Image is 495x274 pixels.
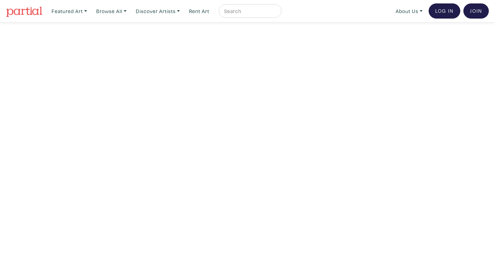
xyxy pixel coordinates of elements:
a: Featured Art [48,4,90,18]
a: Log In [429,3,460,19]
input: Search [223,7,275,15]
a: Join [463,3,489,19]
a: About Us [393,4,426,18]
a: Discover Artists [133,4,183,18]
a: Rent Art [186,4,212,18]
a: Browse All [93,4,130,18]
